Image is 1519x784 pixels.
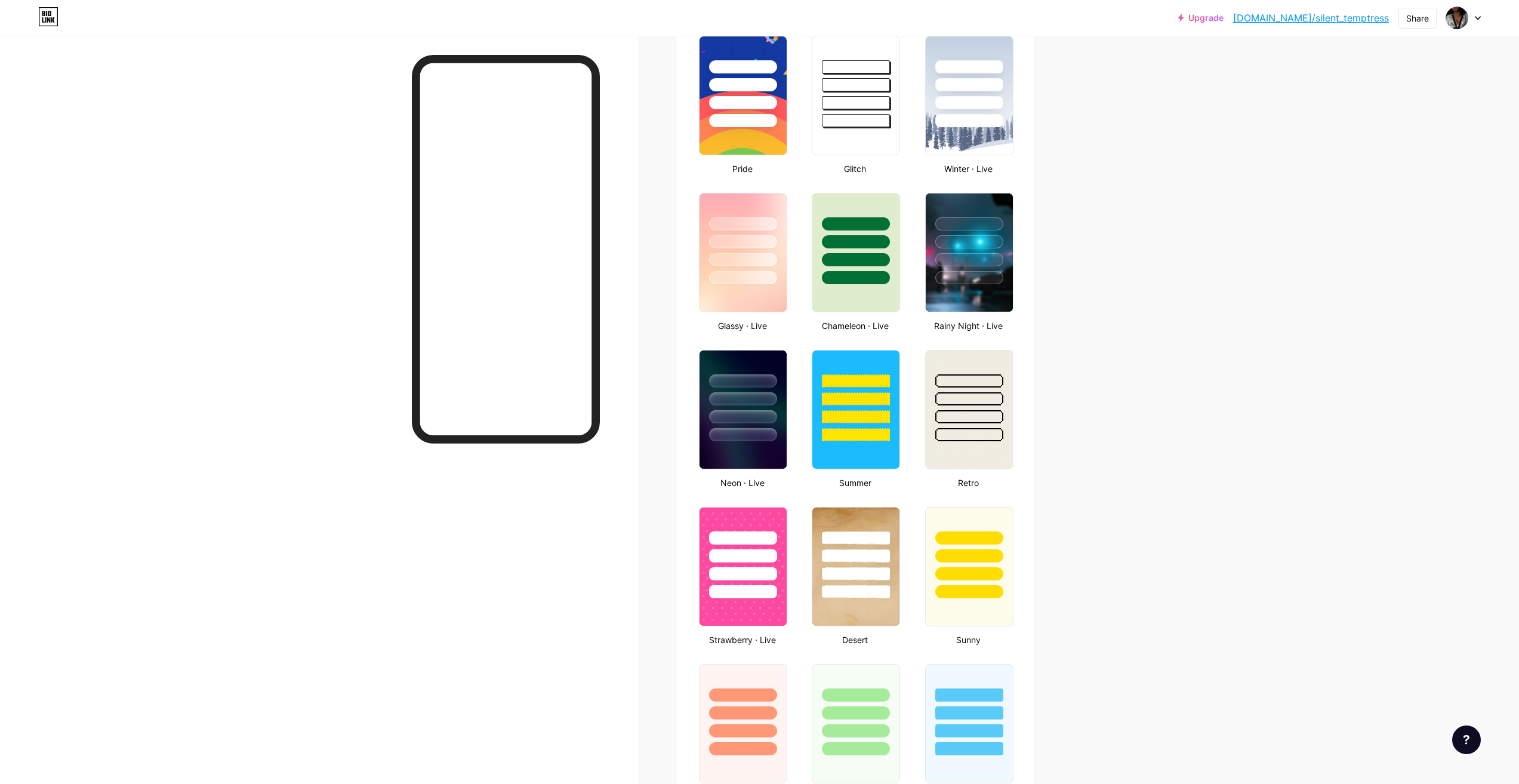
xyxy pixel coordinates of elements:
div: Rainy Night · Live [922,319,1015,332]
div: Glitch [808,162,902,175]
div: Share [1406,12,1429,24]
div: Pride [695,162,789,175]
div: Chameleon · Live [808,319,902,332]
div: Strawberry · Live [695,634,789,646]
div: Retro [922,476,1015,489]
div: Neon · Live [695,476,789,489]
div: Desert [808,634,902,646]
a: [DOMAIN_NAME]/silent_temptress [1233,11,1389,25]
div: Glassy · Live [695,319,789,332]
div: Sunny [922,634,1015,646]
div: Summer [808,476,902,489]
a: Upgrade [1178,13,1224,23]
div: Winter · Live [922,162,1015,175]
img: Silent Temptress [1446,7,1468,29]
